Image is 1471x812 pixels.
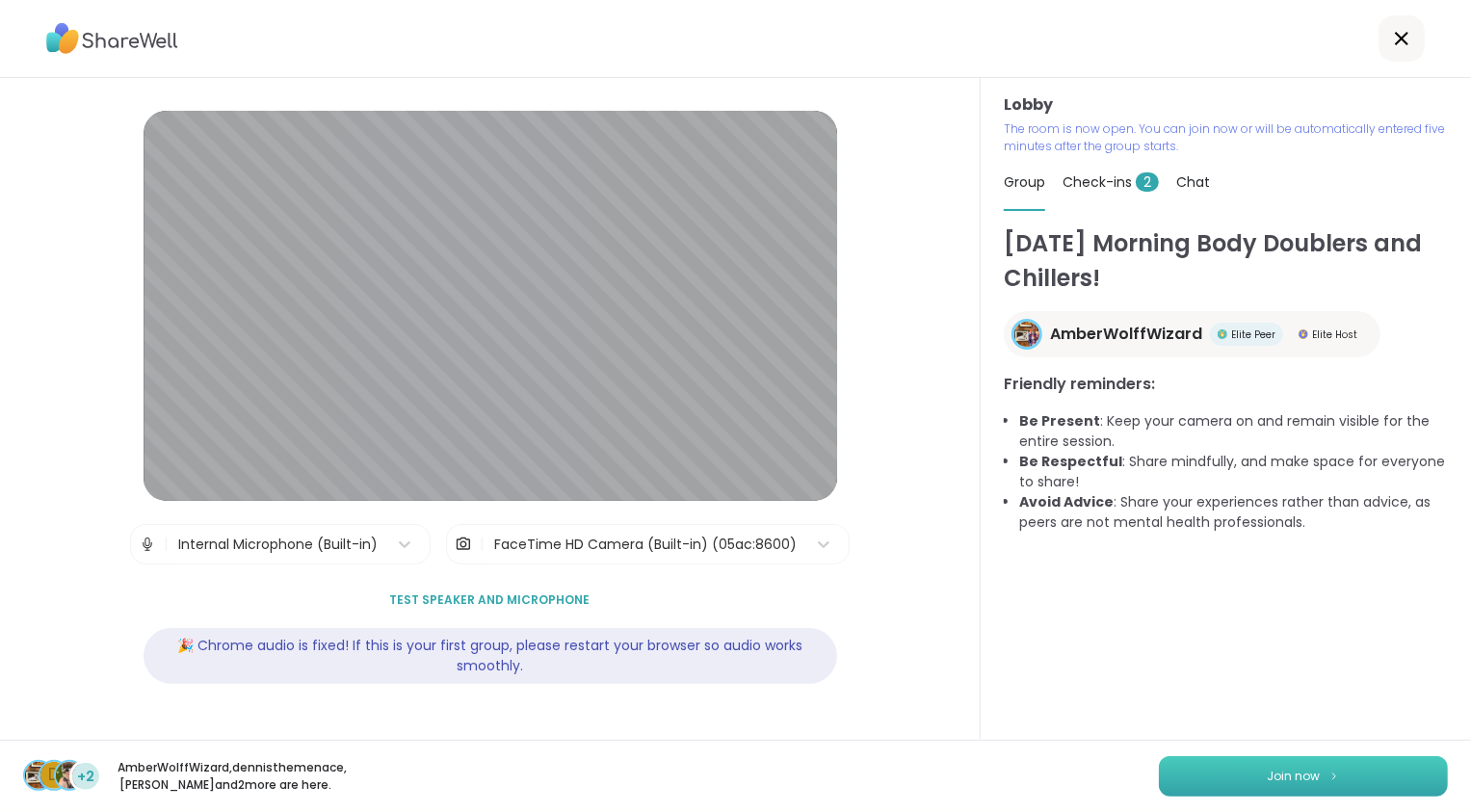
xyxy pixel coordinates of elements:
span: AmberWolffWizard [1050,323,1202,346]
span: Test speaker and microphone [390,591,591,609]
button: Test speaker and microphone [382,580,598,620]
b: Be Respectful [1019,452,1122,471]
div: 🎉 Chrome audio is fixed! If this is your first group, please restart your browser so audio works ... [144,628,837,684]
span: Group [1004,172,1045,192]
div: Internal Microphone (Built-in) [178,535,378,555]
img: Elite Peer [1218,329,1227,339]
p: AmberWolffWizard , dennisthemenace , [PERSON_NAME] and 2 more are here. [118,759,333,794]
button: Join now [1159,756,1448,797]
p: The room is now open. You can join now or will be automatically entered five minutes after the gr... [1004,120,1448,155]
img: ShareWell Logo [46,16,178,61]
img: AmberWolffWizard [1014,322,1039,347]
li: : Keep your camera on and remain visible for the entire session. [1019,411,1448,452]
span: Chat [1176,172,1210,192]
a: AmberWolffWizardAmberWolffWizardElite PeerElite PeerElite HostElite Host [1004,311,1380,357]
span: | [164,525,169,563]
span: Elite Host [1312,327,1357,342]
h3: Lobby [1004,93,1448,117]
img: ShareWell Logomark [1328,771,1340,781]
div: FaceTime HD Camera (Built-in) (05ac:8600) [494,535,797,555]
span: +2 [77,767,94,787]
img: AmberWolffWizard [25,762,52,789]
span: d [48,763,60,788]
b: Be Present [1019,411,1100,431]
span: 2 [1136,172,1159,192]
img: Microphone [139,525,156,563]
span: | [480,525,485,563]
img: Camera [455,525,472,563]
span: Check-ins [1063,172,1159,192]
h3: Friendly reminders: [1004,373,1448,396]
img: Elite Host [1299,329,1308,339]
img: Adrienne_QueenOfTheDawn [56,762,83,789]
span: Elite Peer [1231,327,1275,342]
span: Join now [1268,768,1321,785]
li: : Share mindfully, and make space for everyone to share! [1019,452,1448,492]
li: : Share your experiences rather than advice, as peers are not mental health professionals. [1019,492,1448,533]
b: Avoid Advice [1019,492,1114,511]
h1: [DATE] Morning Body Doublers and Chillers! [1004,226,1448,296]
